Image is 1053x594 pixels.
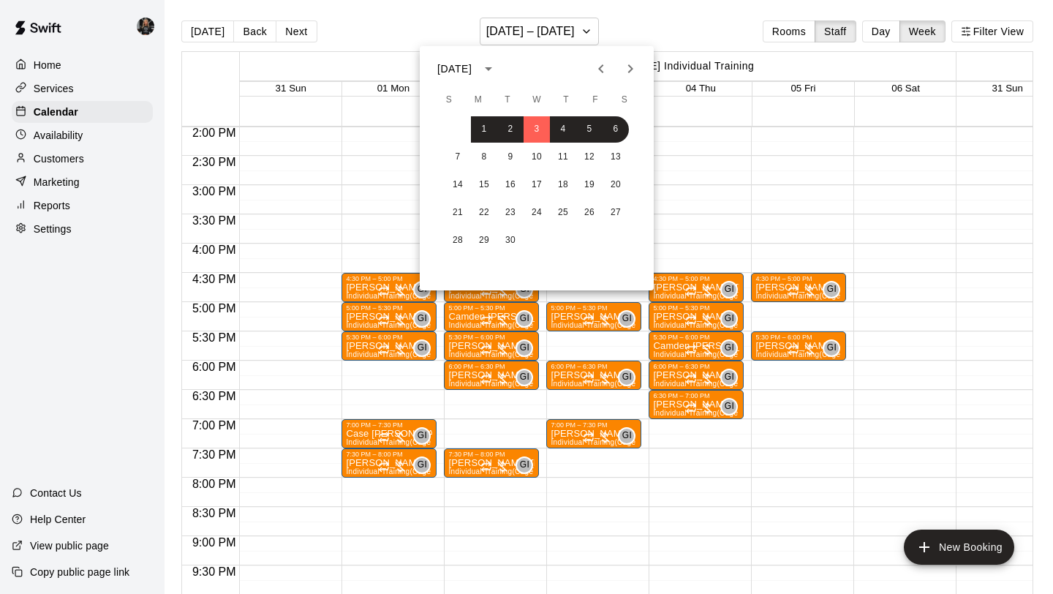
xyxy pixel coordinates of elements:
button: calendar view is open, switch to year view [476,56,501,81]
button: 21 [445,200,471,226]
button: 16 [497,172,524,198]
button: 11 [550,144,576,170]
div: [DATE] [437,61,472,77]
button: 22 [471,200,497,226]
button: 29 [471,228,497,254]
button: 19 [576,172,603,198]
button: 23 [497,200,524,226]
button: 24 [524,200,550,226]
button: 12 [576,144,603,170]
span: Wednesday [524,86,550,115]
button: 4 [550,116,576,143]
button: 13 [603,144,629,170]
button: 7 [445,144,471,170]
span: Tuesday [494,86,521,115]
button: 14 [445,172,471,198]
button: 26 [576,200,603,226]
button: 2 [497,116,524,143]
span: Monday [465,86,491,115]
button: 5 [576,116,603,143]
button: 27 [603,200,629,226]
span: Friday [582,86,608,115]
button: 18 [550,172,576,198]
button: 9 [497,144,524,170]
button: 6 [603,116,629,143]
button: 17 [524,172,550,198]
span: Sunday [436,86,462,115]
button: Next month [616,54,645,83]
span: Thursday [553,86,579,115]
button: 30 [497,228,524,254]
button: 28 [445,228,471,254]
button: 3 [524,116,550,143]
button: 10 [524,144,550,170]
button: Previous month [586,54,616,83]
span: Saturday [611,86,638,115]
button: 20 [603,172,629,198]
button: 1 [471,116,497,143]
button: 15 [471,172,497,198]
button: 8 [471,144,497,170]
button: 25 [550,200,576,226]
